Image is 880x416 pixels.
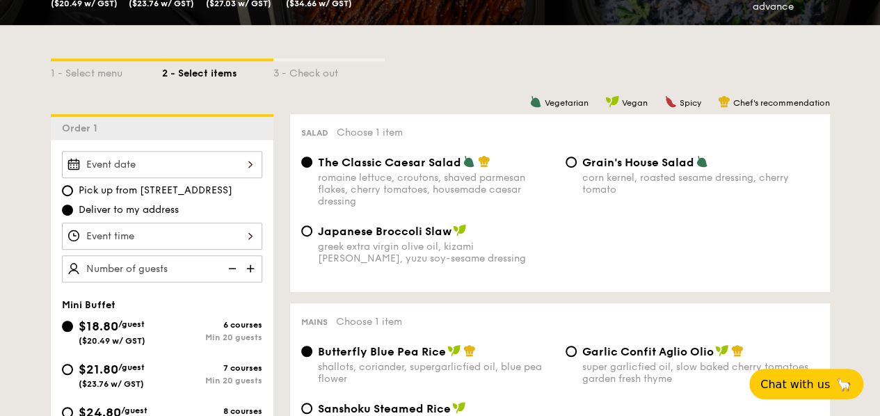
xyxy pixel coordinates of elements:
[301,346,312,357] input: Butterfly Blue Pea Riceshallots, coriander, supergarlicfied oil, blue pea flower
[336,316,402,328] span: Choose 1 item
[566,346,577,357] input: Garlic Confit Aglio Oliosuper garlicfied oil, slow baked cherry tomatoes, garden fresh thyme
[62,223,262,250] input: Event time
[664,95,677,108] img: icon-spicy.37a8142b.svg
[118,319,145,329] span: /guest
[835,376,852,392] span: 🦙
[582,156,694,169] span: Grain's House Salad
[318,241,554,264] div: greek extra virgin olive oil, kizami [PERSON_NAME], yuzu soy-sesame dressing
[273,61,385,81] div: 3 - Check out
[79,319,118,334] span: $18.80
[221,255,241,282] img: icon-reduce.1d2dbef1.svg
[582,361,819,385] div: super garlicfied oil, slow baked cherry tomatoes, garden fresh thyme
[318,361,554,385] div: shallots, coriander, supergarlicfied oil, blue pea flower
[79,184,232,198] span: Pick up from [STREET_ADDRESS]
[121,406,147,415] span: /guest
[62,321,73,332] input: $18.80/guest($20.49 w/ GST)6 coursesMin 20 guests
[760,378,830,391] span: Chat with us
[62,205,73,216] input: Deliver to my address
[62,185,73,196] input: Pick up from [STREET_ADDRESS]
[605,95,619,108] img: icon-vegan.f8ff3823.svg
[680,98,701,108] span: Spicy
[582,172,819,195] div: corn kernel, roasted sesame dressing, cherry tomato
[337,127,403,138] span: Choose 1 item
[162,376,262,385] div: Min 20 guests
[453,224,467,237] img: icon-vegan.f8ff3823.svg
[118,362,145,372] span: /guest
[241,255,262,282] img: icon-add.58712e84.svg
[715,344,729,357] img: icon-vegan.f8ff3823.svg
[301,403,312,414] input: Sanshoku Steamed Ricemultigrain rice, roasted black soybean
[478,155,490,168] img: icon-chef-hat.a58ddaea.svg
[318,172,554,207] div: romaine lettuce, croutons, shaved parmesan flakes, cherry tomatoes, housemade caesar dressing
[51,61,162,81] div: 1 - Select menu
[79,379,144,389] span: ($23.76 w/ GST)
[79,336,145,346] span: ($20.49 w/ GST)
[62,255,262,282] input: Number of guests
[696,155,708,168] img: icon-vegetarian.fe4039eb.svg
[566,157,577,168] input: Grain's House Saladcorn kernel, roasted sesame dressing, cherry tomato
[318,345,446,358] span: Butterfly Blue Pea Rice
[301,128,328,138] span: Salad
[162,406,262,416] div: 8 courses
[301,157,312,168] input: The Classic Caesar Saladromaine lettuce, croutons, shaved parmesan flakes, cherry tomatoes, house...
[749,369,863,399] button: Chat with us🦙
[733,98,830,108] span: Chef's recommendation
[301,225,312,237] input: Japanese Broccoli Slawgreek extra virgin olive oil, kizami [PERSON_NAME], yuzu soy-sesame dressing
[463,344,476,357] img: icon-chef-hat.a58ddaea.svg
[62,122,103,134] span: Order 1
[718,95,730,108] img: icon-chef-hat.a58ddaea.svg
[79,362,118,377] span: $21.80
[545,98,589,108] span: Vegetarian
[447,344,461,357] img: icon-vegan.f8ff3823.svg
[62,299,115,311] span: Mini Buffet
[318,156,461,169] span: The Classic Caesar Salad
[162,363,262,373] div: 7 courses
[463,155,475,168] img: icon-vegetarian.fe4039eb.svg
[62,364,73,375] input: $21.80/guest($23.76 w/ GST)7 coursesMin 20 guests
[318,402,451,415] span: Sanshoku Steamed Rice
[731,344,744,357] img: icon-chef-hat.a58ddaea.svg
[452,401,466,414] img: icon-vegan.f8ff3823.svg
[79,203,179,217] span: Deliver to my address
[162,320,262,330] div: 6 courses
[162,61,273,81] div: 2 - Select items
[529,95,542,108] img: icon-vegetarian.fe4039eb.svg
[582,345,714,358] span: Garlic Confit Aglio Olio
[162,333,262,342] div: Min 20 guests
[318,225,451,238] span: Japanese Broccoli Slaw
[62,151,262,178] input: Event date
[301,317,328,327] span: Mains
[622,98,648,108] span: Vegan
